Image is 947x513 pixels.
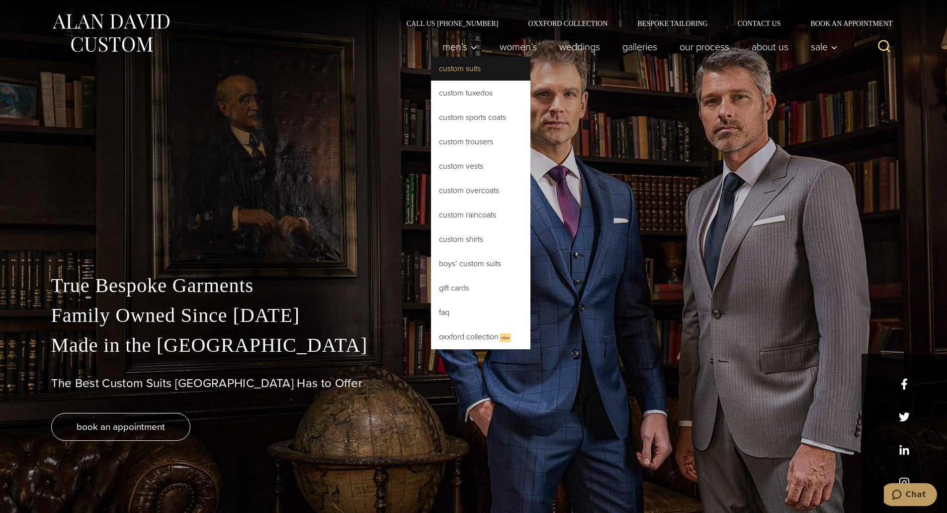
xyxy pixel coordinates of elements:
[723,20,796,27] a: Contact Us
[500,333,511,342] span: New
[431,57,530,81] a: Custom Suits
[392,20,896,27] nav: Secondary Navigation
[431,203,530,227] a: Custom Raincoats
[77,419,165,434] span: book an appointment
[431,301,530,324] a: FAQ
[51,11,171,55] img: Alan David Custom
[431,130,530,154] a: Custom Trousers
[668,37,740,57] a: Our Process
[884,483,937,508] iframe: Opens a widget where you can chat to one of our agents
[431,227,530,251] a: Custom Shirts
[431,252,530,276] a: Boys’ Custom Suits
[431,37,843,57] nav: Primary Navigation
[431,154,530,178] a: Custom Vests
[548,37,611,57] a: weddings
[431,276,530,300] a: Gift Cards
[431,105,530,129] a: Custom Sports Coats
[622,20,722,27] a: Bespoke Tailoring
[51,271,896,360] p: True Bespoke Garments Family Owned Since [DATE] Made in the [GEOGRAPHIC_DATA]
[431,179,530,203] a: Custom Overcoats
[488,37,548,57] a: Women’s
[431,325,530,349] a: Oxxford CollectionNew
[740,37,799,57] a: About Us
[513,20,622,27] a: Oxxford Collection
[872,35,896,59] button: View Search Form
[51,413,190,441] a: book an appointment
[431,37,488,57] button: Men’s sub menu toggle
[431,81,530,105] a: Custom Tuxedos
[795,20,896,27] a: Book an Appointment
[392,20,514,27] a: Call Us [PHONE_NUMBER]
[51,376,896,391] h1: The Best Custom Suits [GEOGRAPHIC_DATA] Has to Offer
[799,37,843,57] button: Sale sub menu toggle
[611,37,668,57] a: Galleries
